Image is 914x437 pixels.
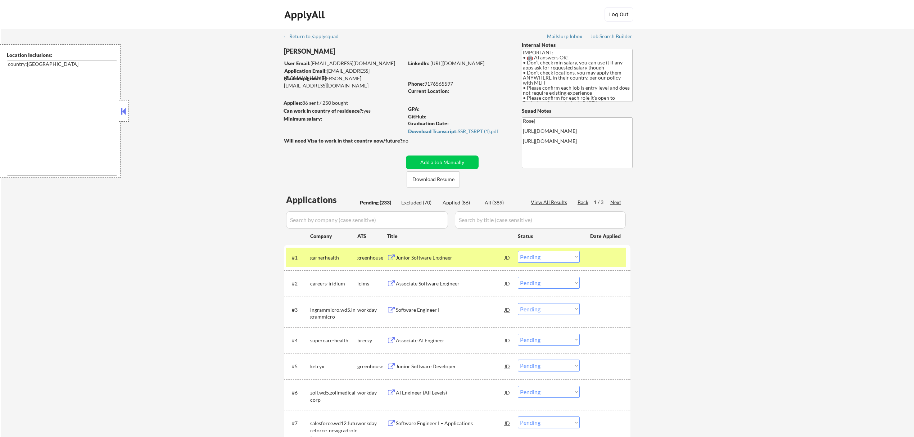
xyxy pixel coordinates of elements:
[357,254,387,261] div: greenhouse
[284,116,322,122] strong: Minimum salary:
[284,60,403,67] div: [EMAIL_ADDRESS][DOMAIN_NAME]
[504,277,511,290] div: JD
[408,81,424,87] strong: Phone:
[284,138,404,144] strong: Will need Visa to work in that country now/future?:
[443,199,479,206] div: Applied (86)
[408,80,510,87] div: 9176565597
[408,106,420,112] strong: GPA:
[590,233,622,240] div: Date Applied
[610,199,622,206] div: Next
[408,128,458,134] strong: Download Transcript:
[284,60,311,66] strong: User Email:
[578,199,589,206] div: Back
[407,171,460,188] button: Download Resume
[396,254,504,261] div: Junior Software Engineer
[430,60,484,66] a: [URL][DOMAIN_NAME]
[357,389,387,396] div: workday
[284,108,363,114] strong: Can work in country of residence?:
[284,75,403,89] div: [PERSON_NAME][EMAIL_ADDRESS][DOMAIN_NAME]
[357,363,387,370] div: greenhouse
[286,195,357,204] div: Applications
[591,34,633,39] div: Job Search Builder
[284,68,327,74] strong: Application Email:
[310,389,357,403] div: zoll.wd5.zollmedicalcorp
[7,51,118,59] div: Location Inclusions:
[522,107,633,114] div: Squad Notes
[455,211,626,229] input: Search by title (case sensitive)
[401,199,437,206] div: Excluded (70)
[310,306,357,320] div: ingrammicro.wd5.ingrammicro
[292,337,304,344] div: #4
[504,416,511,429] div: JD
[396,420,504,427] div: Software Engineer I – Applications
[310,363,357,370] div: ketryx
[408,60,429,66] strong: LinkedIn:
[310,254,357,261] div: garnerhealth
[408,88,449,94] strong: Current Location:
[357,233,387,240] div: ATS
[504,334,511,347] div: JD
[504,303,511,316] div: JD
[284,99,403,107] div: 86 sent / 250 bought
[408,129,508,136] a: Download Transcript:SSR_TSRPT (1).pdf
[547,34,583,39] div: Mailslurp Inbox
[292,420,304,427] div: #7
[292,363,304,370] div: #5
[531,199,569,206] div: View All Results
[387,233,511,240] div: Title
[396,280,504,287] div: Associate Software Engineer
[591,33,633,41] a: Job Search Builder
[396,363,504,370] div: Junior Software Developer
[310,280,357,287] div: careers-iridium
[292,306,304,314] div: #3
[504,360,511,373] div: JD
[357,306,387,314] div: workday
[396,337,504,344] div: Associate AI Engineer
[605,7,633,22] button: Log Out
[283,34,345,39] div: ← Return to /applysquad
[357,337,387,344] div: breezy
[396,306,504,314] div: Software Engineer I
[403,137,423,144] div: no
[292,254,304,261] div: #1
[286,211,448,229] input: Search by company (case sensitive)
[284,47,432,56] div: [PERSON_NAME]
[284,67,403,81] div: [EMAIL_ADDRESS][DOMAIN_NAME]
[547,33,583,41] a: Mailslurp Inbox
[284,9,327,21] div: ApplyAll
[310,233,357,240] div: Company
[284,107,401,114] div: yes
[594,199,610,206] div: 1 / 3
[292,389,304,396] div: #6
[360,199,396,206] div: Pending (233)
[357,280,387,287] div: icims
[292,280,304,287] div: #2
[284,100,302,106] strong: Applies:
[284,75,321,81] strong: Mailslurp Email:
[406,156,479,169] button: Add a Job Manually
[357,420,387,427] div: workday
[408,113,426,120] strong: GitHub:
[408,129,508,134] div: SSR_TSRPT (1).pdf
[504,251,511,264] div: JD
[485,199,521,206] div: All (389)
[283,33,345,41] a: ← Return to /applysquad
[504,386,511,399] div: JD
[310,337,357,344] div: supercare-health
[522,41,633,49] div: Internal Notes
[408,120,449,126] strong: Graduation Date:
[518,229,580,242] div: Status
[396,389,504,396] div: AI Engineer (All Levels)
